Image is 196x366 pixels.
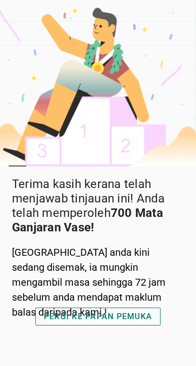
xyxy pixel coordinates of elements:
span: Anda telah memperoleh [12,191,165,234]
div: [GEOGRAPHIC_DATA] anda kini sedang disemak, ia mungkin mengambil masa sehingga 72 jam sebelum and... [12,245,184,320]
div: PERGI KE PAPAN PEMUKA [44,311,152,323]
button: PERGI KE PAPAN PEMUKA [35,308,161,326]
span: Terima kasih kerana telah menjawab tinjauan ini! [12,177,151,205]
strong: 700 Mata Ganjaran Vase! [12,206,163,234]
